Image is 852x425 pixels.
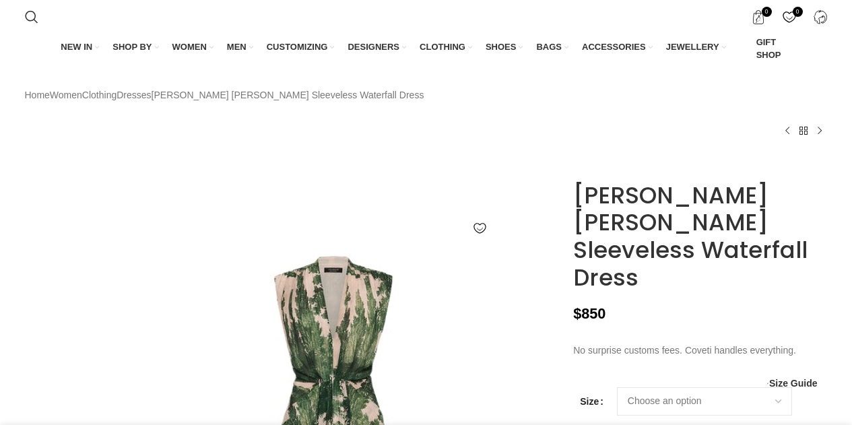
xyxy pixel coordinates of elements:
[740,33,791,64] a: GIFT SHOP
[420,41,465,53] span: CLOTHING
[61,33,99,61] a: NEW IN
[573,305,581,322] span: $
[573,182,827,292] h1: [PERSON_NAME] [PERSON_NAME] Sleeveless Waterfall Dress
[580,394,603,409] label: Size
[22,329,104,407] img: Carla Zampatti Dresses
[420,33,472,61] a: CLOTHING
[18,33,834,64] div: Main navigation
[666,33,726,61] a: JEWELLERY
[267,41,328,53] span: CUSTOMIZING
[82,88,117,102] a: Clothing
[762,7,772,17] span: 0
[227,41,247,53] span: MEN
[112,33,158,61] a: SHOP BY
[152,88,424,102] span: [PERSON_NAME] [PERSON_NAME] Sleeveless Waterfall Dress
[486,41,517,53] span: SHOES
[61,41,92,53] span: NEW IN
[745,3,773,30] a: 0
[227,33,253,61] a: MEN
[573,305,605,322] bdi: 850
[18,3,45,30] a: Search
[812,123,828,139] a: Next product
[740,43,752,55] img: GiftBag
[536,41,562,53] span: BAGS
[112,41,152,53] span: SHOP BY
[582,41,646,53] span: ACCESSORIES
[776,3,804,30] div: My Wishlist
[536,33,568,61] a: BAGS
[756,36,791,61] span: GIFT SHOP
[172,33,214,61] a: WOMEN
[348,41,399,53] span: DESIGNERS
[573,160,634,175] img: Carla Zampatti
[779,123,795,139] a: Previous product
[25,88,424,102] nav: Breadcrumb
[117,88,151,102] a: Dresses
[486,33,523,61] a: SHOES
[50,88,82,102] a: Women
[267,33,335,61] a: CUSTOMIZING
[666,41,719,53] span: JEWELLERY
[776,3,804,30] a: 0
[172,41,207,53] span: WOMEN
[582,33,653,61] a: ACCESSORIES
[573,343,827,358] p: No surprise customs fees. Coveti handles everything.
[348,33,406,61] a: DESIGNERS
[25,88,50,102] a: Home
[793,7,803,17] span: 0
